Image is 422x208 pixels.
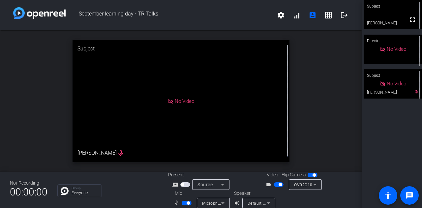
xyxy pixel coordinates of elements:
[387,46,406,52] span: No Video
[267,171,278,178] span: Video
[309,11,316,19] mat-icon: account_box
[168,190,234,197] div: Mic
[10,184,47,200] span: 00:00:00
[282,171,306,178] span: Flip Camera
[387,81,406,87] span: No Video
[340,11,348,19] mat-icon: logout
[168,171,234,178] div: Present
[175,98,194,104] span: No Video
[197,182,213,187] span: Source
[384,192,392,199] mat-icon: accessibility
[234,190,274,197] div: Speaker
[294,183,313,187] span: OV02C10
[277,11,285,19] mat-icon: settings
[248,200,326,206] span: Default - Headphones (Realtek(R) Audio)
[364,69,422,82] div: Subject
[73,40,290,58] div: Subject
[408,16,416,24] mat-icon: fullscreen
[172,181,180,189] mat-icon: screen_share_outline
[364,35,422,47] div: Director
[324,11,332,19] mat-icon: grid_on
[66,7,273,23] span: September learning day - TR Talks
[10,180,47,187] div: Not Recording
[72,187,98,190] p: Group
[13,7,66,19] img: white-gradient.svg
[61,187,69,195] img: Chat Icon
[174,199,182,207] mat-icon: mic_none
[266,181,274,189] mat-icon: videocam_outline
[72,191,98,195] p: Everyone
[202,200,273,206] span: Microphone Array (Realtek(R) Audio)
[289,7,305,23] button: signal_cellular_alt
[234,199,242,207] mat-icon: volume_up
[406,192,413,199] mat-icon: message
